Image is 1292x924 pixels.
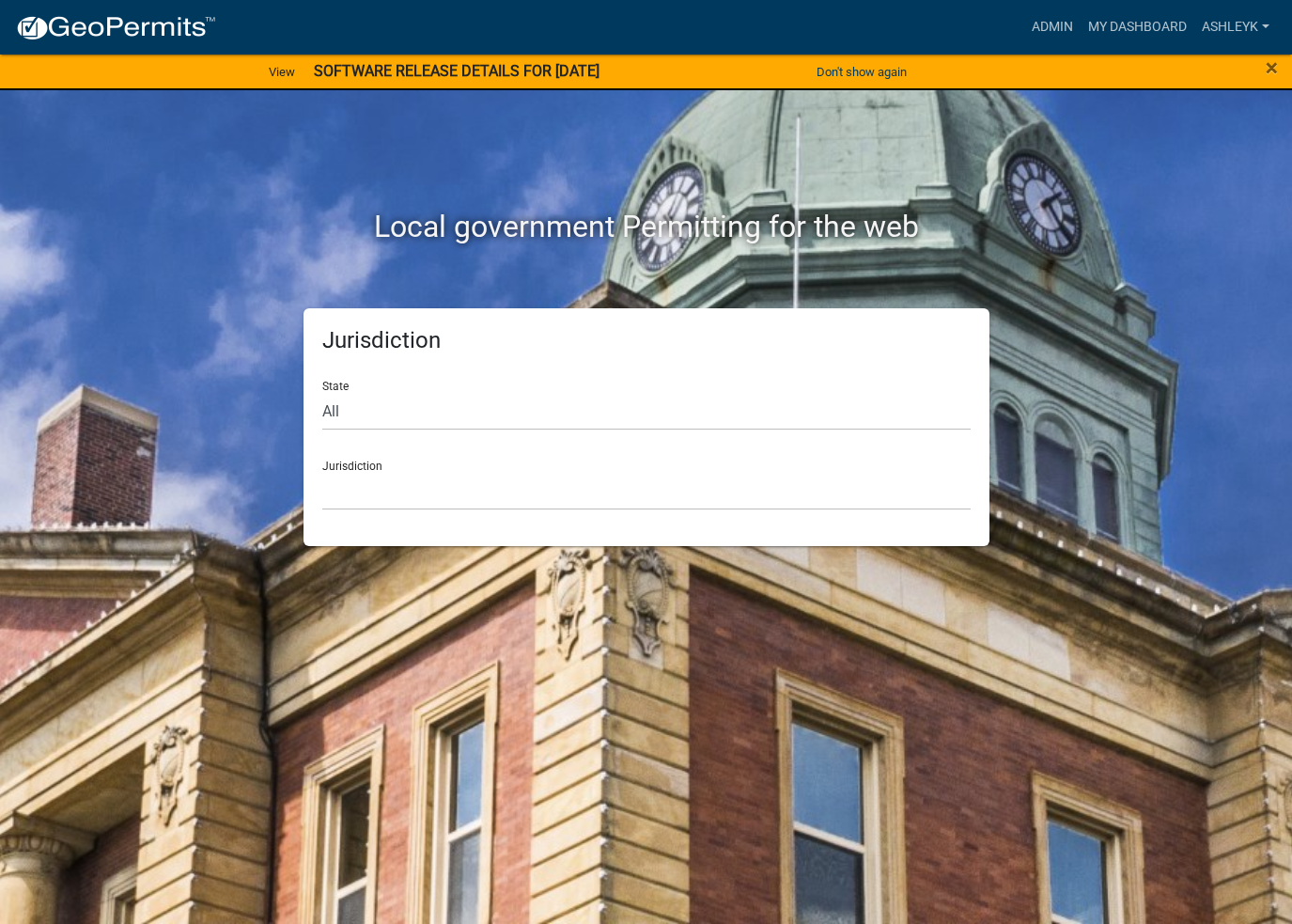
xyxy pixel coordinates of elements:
[261,56,303,87] a: View
[314,62,599,80] strong: SOFTWARE RELEASE DETAILS FOR [DATE]
[322,327,971,354] h5: Jurisdiction
[125,209,1168,244] h2: Local government Permitting for the web
[1024,9,1081,45] a: Admin
[1081,9,1194,45] a: My Dashboard
[1194,9,1277,45] a: AshleyK
[1266,56,1278,79] button: Close
[809,56,914,87] button: Don't show again
[1266,55,1278,81] span: ×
